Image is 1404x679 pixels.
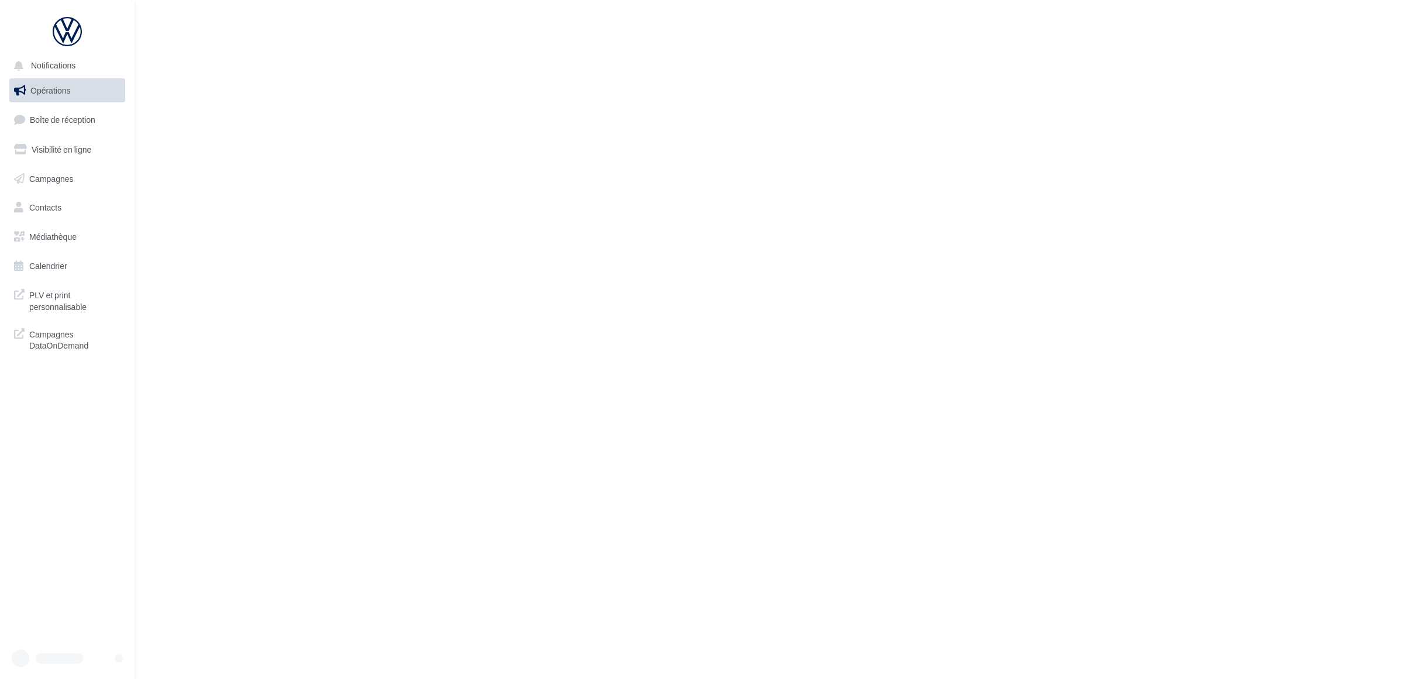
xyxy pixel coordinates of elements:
a: Campagnes [7,167,128,191]
a: Boîte de réception [7,107,128,132]
a: Contacts [7,195,128,220]
span: Notifications [31,61,75,71]
a: Calendrier [7,254,128,278]
a: PLV et print personnalisable [7,282,128,317]
span: Opérations [30,85,70,95]
a: Opérations [7,78,128,103]
span: Campagnes [29,173,74,183]
span: Médiathèque [29,232,77,242]
a: Visibilité en ligne [7,137,128,162]
span: Calendrier [29,261,67,271]
a: Médiathèque [7,225,128,249]
span: Campagnes DataOnDemand [29,326,121,351]
span: Boîte de réception [30,115,95,125]
span: Contacts [29,202,61,212]
span: Visibilité en ligne [32,144,91,154]
a: Campagnes DataOnDemand [7,322,128,356]
span: PLV et print personnalisable [29,287,121,312]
